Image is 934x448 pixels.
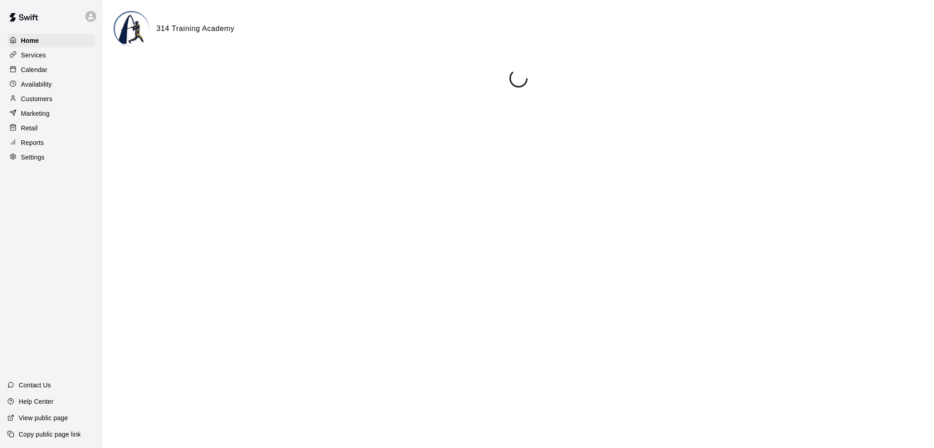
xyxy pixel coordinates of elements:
[21,138,44,147] p: Reports
[7,48,95,62] a: Services
[7,150,95,164] a: Settings
[19,381,51,390] p: Contact Us
[7,136,95,149] a: Reports
[21,109,50,118] p: Marketing
[7,63,95,77] a: Calendar
[21,51,46,60] p: Services
[21,153,45,162] p: Settings
[7,77,95,91] a: Availability
[7,121,95,135] a: Retail
[19,430,81,439] p: Copy public page link
[21,94,52,103] p: Customers
[19,413,68,422] p: View public page
[19,397,53,406] p: Help Center
[7,34,95,47] a: Home
[7,107,95,120] a: Marketing
[21,124,38,133] p: Retail
[115,12,149,46] img: 314 Training Academy logo
[7,92,95,106] a: Customers
[21,80,52,89] p: Availability
[21,36,39,45] p: Home
[21,65,47,74] p: Calendar
[156,23,234,35] h6: 314 Training Academy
